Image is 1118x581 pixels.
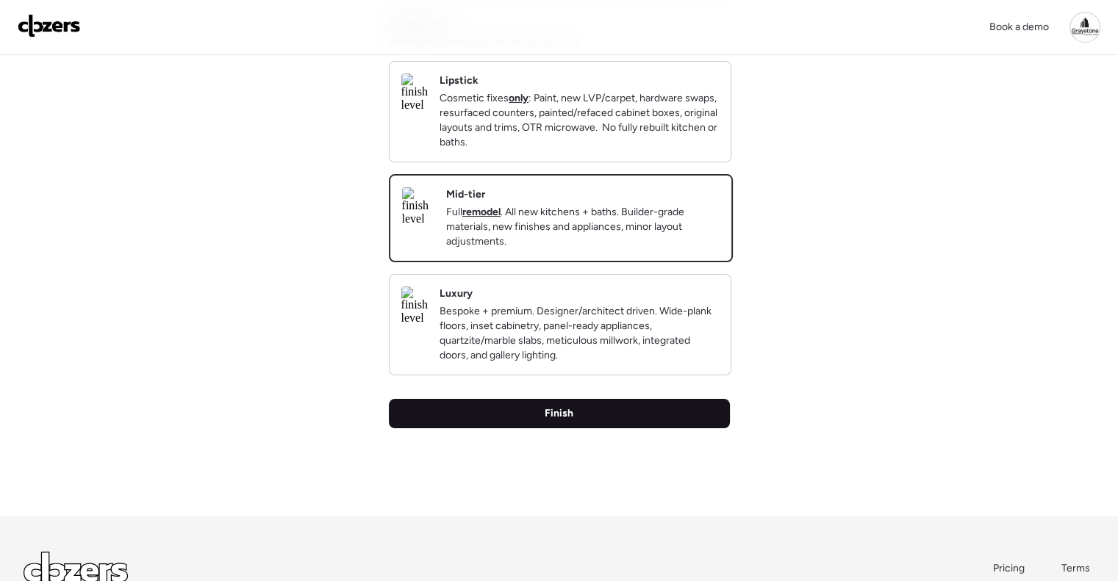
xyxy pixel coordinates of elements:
span: Pricing [993,562,1025,574]
a: Pricing [993,561,1026,576]
h2: Mid-tier [446,187,485,202]
p: Cosmetic fixes : Paint, new LVP/carpet, hardware swaps, resurfaced counters, painted/refaced cabi... [440,91,719,150]
img: Logo [18,14,81,37]
a: Terms [1061,561,1094,576]
p: Bespoke + premium. Designer/architect driven. Wide-plank floors, inset cabinetry, panel-ready app... [440,304,719,363]
img: finish level [402,187,434,225]
span: Book a demo [989,21,1049,33]
img: finish level [401,286,428,325]
p: Full . All new kitchens + baths. Builder-grade materials, new finishes and appliances, minor layo... [446,205,720,249]
img: finish level [401,73,428,112]
h2: Luxury [440,286,473,301]
strong: only [509,92,528,104]
span: Finish [545,406,573,421]
span: Terms [1061,562,1090,574]
h2: Lipstick [440,73,479,88]
strong: remodel [462,206,501,218]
